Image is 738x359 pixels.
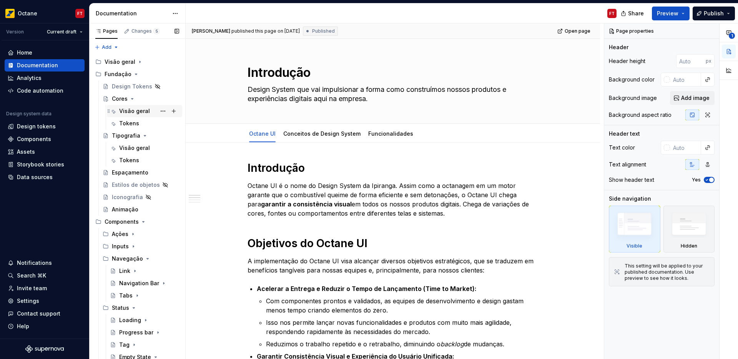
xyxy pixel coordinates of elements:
img: e8093afa-4b23-4413-bf51-00cde92dbd3f.png [5,9,15,18]
h1: Objetivos do Octane UI [248,236,538,250]
div: Invite team [17,284,47,292]
em: backlog [440,340,464,348]
div: Espaçamento [112,169,148,176]
div: Side navigation [609,195,651,203]
div: Status [100,302,182,314]
svg: Supernova Logo [25,345,64,353]
div: Changes [131,28,160,34]
div: Tag [119,341,130,349]
span: Current draft [47,29,76,35]
div: published this page on [DATE] [231,28,300,34]
a: Tag [107,339,182,351]
div: Header [609,43,628,51]
div: Estilos de objetos [112,181,160,189]
a: Tipografia [100,130,182,142]
a: Design tokens [5,120,85,133]
p: Octane UI é o nome do Design System da Ipiranga. Assim como a octanagem em um motor garante que o... [248,181,538,218]
input: Auto [676,54,706,68]
span: Add [102,44,111,50]
p: Reduzimos o trabalho repetido e o retrabalho, diminuindo o de mudanças. [266,339,538,349]
div: Code automation [17,87,63,95]
button: Share [617,7,649,20]
button: Search ⌘K [5,269,85,282]
button: Add [92,42,121,53]
button: Notifications [5,257,85,269]
a: Documentation [5,59,85,71]
div: Design tokens [17,123,56,130]
div: Link [119,267,130,275]
button: Preview [652,7,690,20]
p: Isso nos permite lançar novas funcionalidades e produtos com muito mais agilidade, respondendo ra... [266,318,538,336]
a: Invite team [5,282,85,294]
a: Conceitos de Design System [283,130,361,137]
div: Visão geral [119,144,150,152]
div: Octane [18,10,37,17]
div: Documentation [17,61,58,69]
a: Cores [100,93,182,105]
span: Preview [657,10,678,17]
a: Tokens [107,154,182,166]
div: Version [6,29,24,35]
div: Tokens [119,120,139,127]
div: Navigation Bar [119,279,159,287]
div: Fundação [105,70,131,78]
div: Notifications [17,259,52,267]
span: Open page [565,28,590,34]
p: px [706,58,711,64]
div: Octane UI [246,125,279,141]
input: Auto [670,73,701,86]
input: Auto [670,141,701,155]
a: Open page [555,26,594,37]
a: Components [5,133,85,145]
a: Estilos de objetos [100,179,182,191]
div: Loading [119,316,141,324]
span: [PERSON_NAME] [192,28,230,34]
a: Design Tokens [100,80,182,93]
div: Visão geral [119,107,150,115]
a: Storybook stories [5,158,85,171]
a: Loading [107,314,182,326]
div: Tokens [119,156,139,164]
div: Conceitos de Design System [280,125,364,141]
button: Help [5,320,85,332]
div: Inputs [112,243,129,250]
a: Funcionalidades [368,130,413,137]
p: Com componentes prontos e validados, as equipes de desenvolvimento e design gastam menos tempo cr... [266,296,538,315]
div: Visible [627,243,642,249]
button: OctaneFT [2,5,88,22]
div: Fundação [92,68,182,80]
textarea: Introdução [246,63,537,82]
div: Visão geral [92,56,182,68]
div: Background color [609,76,655,83]
div: Funcionalidades [365,125,416,141]
div: Analytics [17,74,42,82]
a: Tokens [107,117,182,130]
a: Iconografia [100,191,182,203]
div: Cores [112,95,128,103]
a: Link [107,265,182,277]
div: Design system data [6,111,52,117]
a: Code automation [5,85,85,97]
div: Home [17,49,32,57]
div: This setting will be applied to your published documentation. Use preview to see how it looks. [625,263,710,281]
div: Storybook stories [17,161,64,168]
div: Search ⌘K [17,272,46,279]
div: Show header text [609,176,654,184]
span: Add image [681,94,710,102]
div: Status [112,304,129,312]
div: Design Tokens [112,83,152,90]
div: Header height [609,57,645,65]
div: Ações [112,230,128,238]
span: Published [312,28,335,34]
a: Navigation Bar [107,277,182,289]
div: Background aspect ratio [609,111,672,119]
a: Visão geral [107,142,182,154]
span: Publish [704,10,724,17]
div: Background image [609,94,657,102]
div: Progress bar [119,329,153,336]
div: Components [92,216,182,228]
a: Animação [100,203,182,216]
div: Hidden [663,206,715,253]
textarea: Design System que vai impulsionar a forma como construímos nossos produtos e experiências digitai... [246,83,537,105]
a: Octane UI [249,130,276,137]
